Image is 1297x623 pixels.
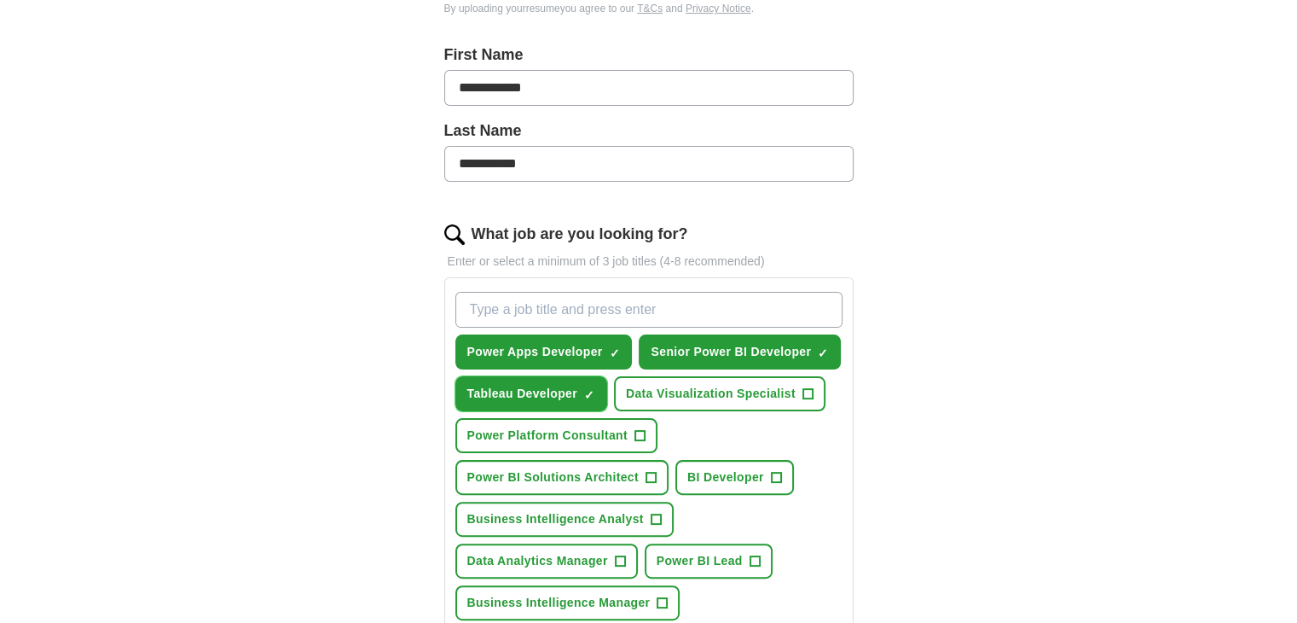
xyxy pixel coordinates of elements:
[444,224,465,245] img: search.png
[467,552,608,570] span: Data Analytics Manager
[639,335,841,370] button: Senior Power BI Developer✓
[455,544,638,579] button: Data Analytics Manager
[614,376,825,411] button: Data Visualization Specialist
[609,346,619,360] span: ✓
[444,1,854,16] div: By uploading your resume you agree to our and .
[675,460,794,495] button: BI Developer
[467,469,639,486] span: Power BI Solutions Architect
[687,469,764,486] span: BI Developer
[626,385,796,403] span: Data Visualization Specialist
[651,343,811,361] span: Senior Power BI Developer
[444,119,854,143] label: Last Name
[818,346,828,360] span: ✓
[444,253,854,271] p: Enter or select a minimum of 3 job titles (4-8 recommended)
[637,3,663,15] a: T&Cs
[657,552,743,570] span: Power BI Lead
[455,376,607,411] button: Tableau Developer✓
[444,44,854,67] label: First Name
[455,502,674,537] button: Business Intelligence Analyst
[455,292,842,328] input: Type a job title and press enter
[467,594,651,612] span: Business Intelligence Manager
[467,510,644,528] span: Business Intelligence Analyst
[455,460,669,495] button: Power BI Solutions Architect
[472,223,688,246] label: What job are you looking for?
[645,544,773,579] button: Power BI Lead
[467,427,628,445] span: Power Platform Consultant
[455,335,633,370] button: Power Apps Developer✓
[467,385,577,403] span: Tableau Developer
[467,343,603,361] span: Power Apps Developer
[584,388,594,402] span: ✓
[686,3,751,15] a: Privacy Notice
[455,585,680,620] button: Business Intelligence Manager
[455,418,657,453] button: Power Platform Consultant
